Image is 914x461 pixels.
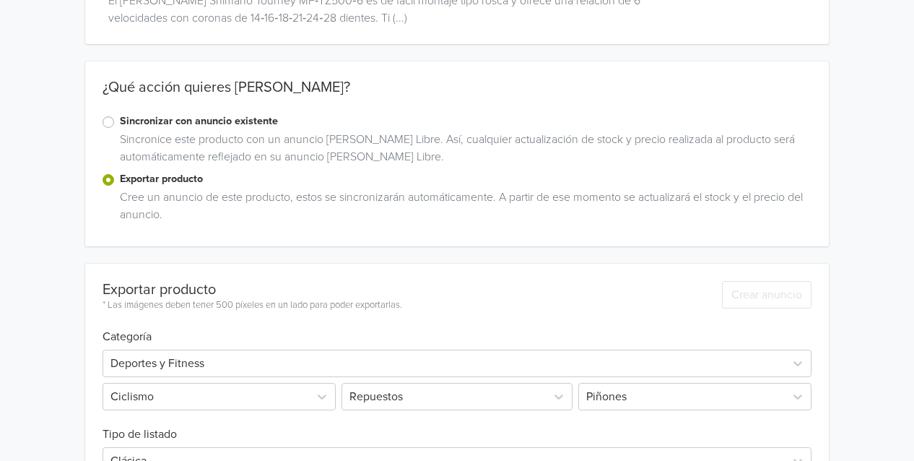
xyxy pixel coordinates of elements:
div: ¿Qué acción quieres [PERSON_NAME]? [85,79,829,113]
div: Sincronice este producto con un anuncio [PERSON_NAME] Libre. Así, cualquier actualización de stoc... [114,131,811,171]
h6: Tipo de listado [103,410,811,441]
h6: Categoría [103,313,811,344]
div: Cree un anuncio de este producto, estos se sincronizarán automáticamente. A partir de ese momento... [114,189,811,229]
label: Exportar producto [120,171,811,187]
div: * Las imágenes deben tener 500 píxeles en un lado para poder exportarlas. [103,298,402,313]
label: Sincronizar con anuncio existente [120,113,811,129]
button: Crear anuncio [722,281,811,309]
div: Exportar producto [103,281,402,298]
